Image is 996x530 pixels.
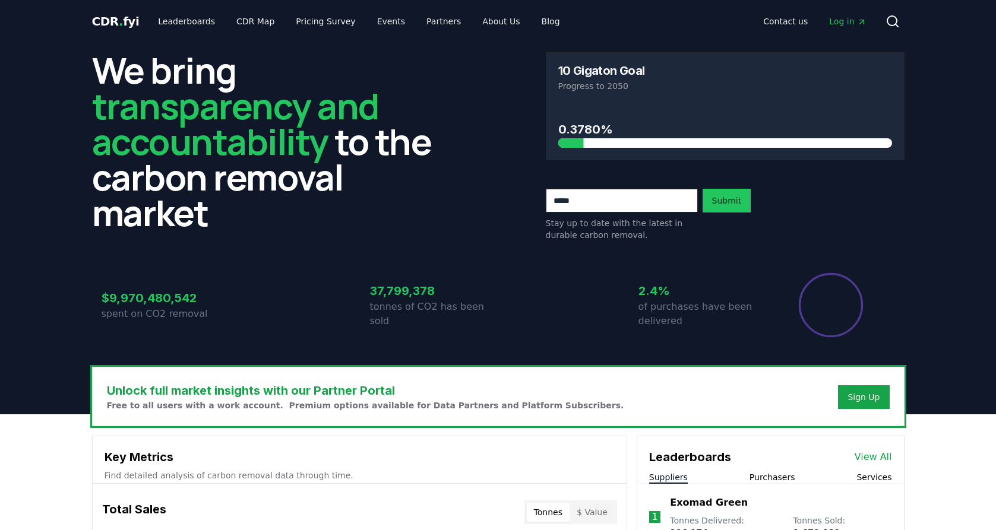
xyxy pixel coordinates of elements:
[798,272,864,338] div: Percentage of sales delivered
[102,307,230,321] p: spent on CO2 removal
[829,15,866,27] span: Log in
[532,11,570,32] a: Blog
[838,385,889,409] button: Sign Up
[119,14,123,28] span: .
[670,496,748,510] a: Exomad Green
[570,503,615,522] button: $ Value
[107,382,624,399] h3: Unlock full market insights with our Partner Portal
[473,11,529,32] a: About Us
[102,500,166,524] h3: Total Sales
[638,300,767,328] p: of purchases have been delivered
[148,11,225,32] a: Leaderboards
[148,11,569,32] nav: Main
[638,282,767,300] h3: 2.4%
[754,11,875,32] nav: Main
[105,448,615,466] h3: Key Metrics
[652,510,657,524] p: 1
[750,471,795,483] button: Purchasers
[92,81,379,166] span: transparency and accountability
[546,217,698,241] p: Stay up to date with the latest in durable carbon removal.
[370,300,498,328] p: tonnes of CO2 has been sold
[286,11,365,32] a: Pricing Survey
[820,11,875,32] a: Log in
[105,469,615,481] p: Find detailed analysis of carbon removal data through time.
[227,11,284,32] a: CDR Map
[102,289,230,307] h3: $9,970,480,542
[368,11,415,32] a: Events
[649,448,731,466] h3: Leaderboards
[649,471,688,483] button: Suppliers
[107,399,624,411] p: Free to all users with a work account. Premium options available for Data Partners and Platform S...
[856,471,891,483] button: Services
[855,450,892,464] a: View All
[527,503,570,522] button: Tonnes
[558,65,645,77] h3: 10 Gigaton Goal
[417,11,470,32] a: Partners
[370,282,498,300] h3: 37,799,378
[92,13,140,30] a: CDR.fyi
[558,80,892,92] p: Progress to 2050
[703,189,751,212] button: Submit
[848,391,880,403] a: Sign Up
[558,120,892,138] h3: 0.3780%
[754,11,817,32] a: Contact us
[92,52,451,230] h2: We bring to the carbon removal market
[92,14,140,28] span: CDR fyi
